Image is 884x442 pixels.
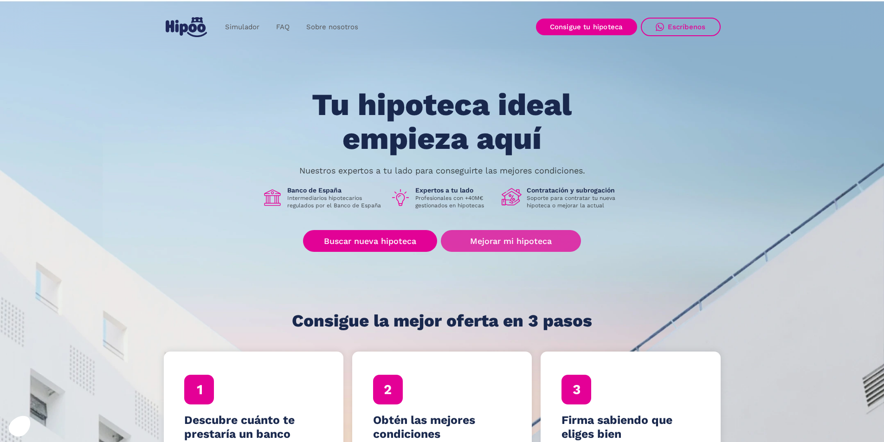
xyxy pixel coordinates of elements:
h4: Obtén las mejores condiciones [373,413,511,441]
h1: Tu hipoteca ideal empieza aquí [266,88,618,155]
h1: Expertos a tu lado [415,186,494,194]
p: Profesionales con +40M€ gestionados en hipotecas [415,194,494,209]
p: Soporte para contratar tu nueva hipoteca o mejorar la actual [527,194,622,209]
a: Escríbenos [641,18,721,36]
a: home [164,13,209,41]
h1: Contratación y subrogación [527,186,622,194]
a: Simulador [217,18,268,36]
a: FAQ [268,18,298,36]
a: Buscar nueva hipoteca [303,230,437,252]
div: Escríbenos [668,23,706,31]
h4: Descubre cuánto te prestaría un banco [184,413,323,441]
h1: Consigue la mejor oferta en 3 pasos [292,312,592,330]
h1: Banco de España [287,186,383,194]
a: Sobre nosotros [298,18,367,36]
a: Mejorar mi hipoteca [441,230,581,252]
h4: Firma sabiendo que eliges bien [561,413,700,441]
p: Nuestros expertos a tu lado para conseguirte las mejores condiciones. [299,167,585,174]
p: Intermediarios hipotecarios regulados por el Banco de España [287,194,383,209]
a: Consigue tu hipoteca [536,19,637,35]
